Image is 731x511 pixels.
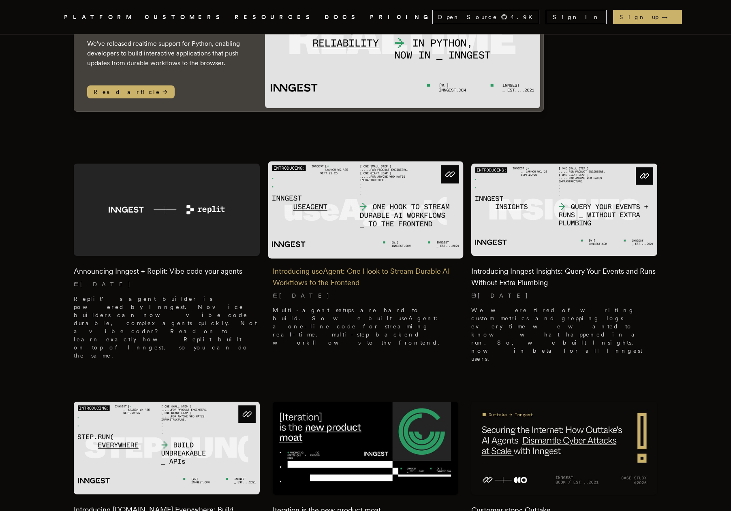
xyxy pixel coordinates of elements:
[471,266,657,288] h2: Introducing Inngest Insights: Query Your Events and Runs Without Extra Plumbing
[74,266,260,277] h2: Announcing Inngest + Replit: Vibe code your agents
[87,85,175,98] span: Read article
[662,13,675,21] span: →
[471,292,657,300] p: [DATE]
[273,306,459,347] p: Multi-agent setups are hard to build. So we built useAgent: a one-line code for streaming real-ti...
[546,10,607,24] a: Sign In
[235,12,315,22] button: RESOURCES
[74,402,260,494] img: Featured image for Introducing Step.Run Everywhere: Build Unbreakable APIs blog post
[64,12,135,22] button: PLATFORM
[438,13,498,21] span: Open Source
[74,164,260,366] a: Featured image for Announcing Inngest + Replit: Vibe code your agents blog postAnnouncing Inngest...
[273,266,459,288] h2: Introducing useAgent: One Hook to Stream Durable AI Workflows to the Frontend
[471,306,657,363] p: We were tired of writing custom metrics and grepping logs every time we wanted to know what happe...
[87,39,249,68] p: We've released realtime support for Python, enabling developers to build interactive applications...
[145,12,225,22] a: CUSTOMERS
[74,164,260,256] img: Featured image for Announcing Inngest + Replit: Vibe code your agents blog post
[471,164,657,370] a: Featured image for Introducing Inngest Insights: Query Your Events and Runs Without Extra Plumbin...
[273,292,459,300] p: [DATE]
[325,12,360,22] a: DOCS
[273,402,459,494] img: Featured image for Iteration is the new product moat blog post
[273,164,459,353] a: Featured image for Introducing useAgent: One Hook to Stream Durable AI Workflows to the Frontend ...
[471,402,657,494] img: Featured image for Customer story: Outtake blog post
[74,280,260,288] p: [DATE]
[471,164,657,256] img: Featured image for Introducing Inngest Insights: Query Your Events and Runs Without Extra Plumbin...
[511,13,537,21] span: 4.9 K
[613,10,682,24] a: Sign up
[370,12,432,22] a: PRICING
[268,161,463,258] img: Featured image for Introducing useAgent: One Hook to Stream Durable AI Workflows to the Frontend ...
[74,295,260,360] p: Replit’s agent builder is powered by Inngest. Novice builders can now vibe code durable, complex ...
